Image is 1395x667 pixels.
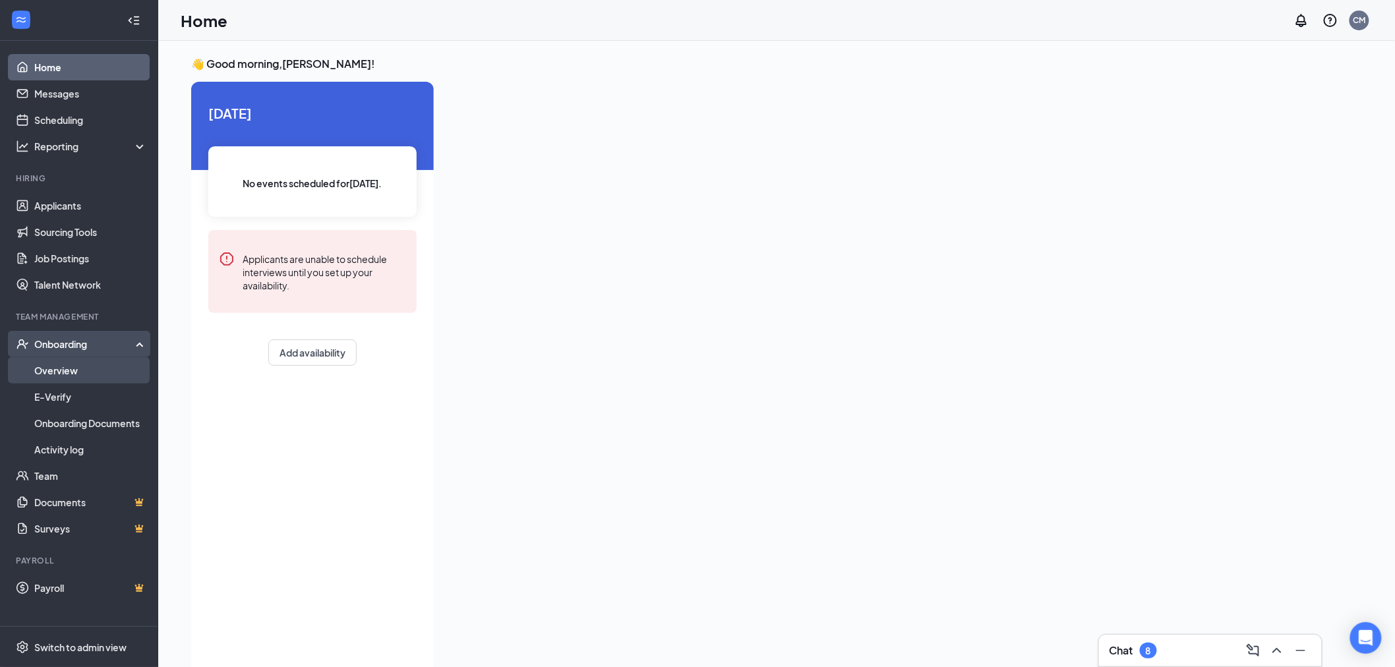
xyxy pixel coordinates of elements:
[16,173,144,184] div: Hiring
[15,13,28,26] svg: WorkstreamLogo
[127,14,140,27] svg: Collapse
[34,80,147,107] a: Messages
[34,384,147,410] a: E-Verify
[181,9,227,32] h1: Home
[16,641,29,654] svg: Settings
[34,54,147,80] a: Home
[1293,643,1309,658] svg: Minimize
[34,192,147,219] a: Applicants
[34,245,147,272] a: Job Postings
[191,57,1183,71] h3: 👋 Good morning, [PERSON_NAME] !
[34,489,147,515] a: DocumentsCrown
[1322,13,1338,28] svg: QuestionInfo
[34,463,147,489] a: Team
[34,515,147,542] a: SurveysCrown
[1110,643,1133,658] h3: Chat
[34,436,147,463] a: Activity log
[1146,645,1151,656] div: 8
[243,176,382,190] span: No events scheduled for [DATE] .
[16,311,144,322] div: Team Management
[34,272,147,298] a: Talent Network
[34,641,127,654] div: Switch to admin view
[1266,640,1288,661] button: ChevronUp
[16,140,29,153] svg: Analysis
[1350,622,1382,654] div: Open Intercom Messenger
[34,140,148,153] div: Reporting
[1269,643,1285,658] svg: ChevronUp
[1293,13,1309,28] svg: Notifications
[243,251,406,292] div: Applicants are unable to schedule interviews until you set up your availability.
[34,410,147,436] a: Onboarding Documents
[268,339,357,366] button: Add availability
[16,555,144,566] div: Payroll
[208,103,417,123] span: [DATE]
[34,575,147,601] a: PayrollCrown
[1353,14,1366,26] div: CM
[34,107,147,133] a: Scheduling
[34,357,147,384] a: Overview
[1245,643,1261,658] svg: ComposeMessage
[34,219,147,245] a: Sourcing Tools
[16,337,29,351] svg: UserCheck
[1290,640,1311,661] button: Minimize
[1243,640,1264,661] button: ComposeMessage
[219,251,235,267] svg: Error
[34,337,136,351] div: Onboarding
